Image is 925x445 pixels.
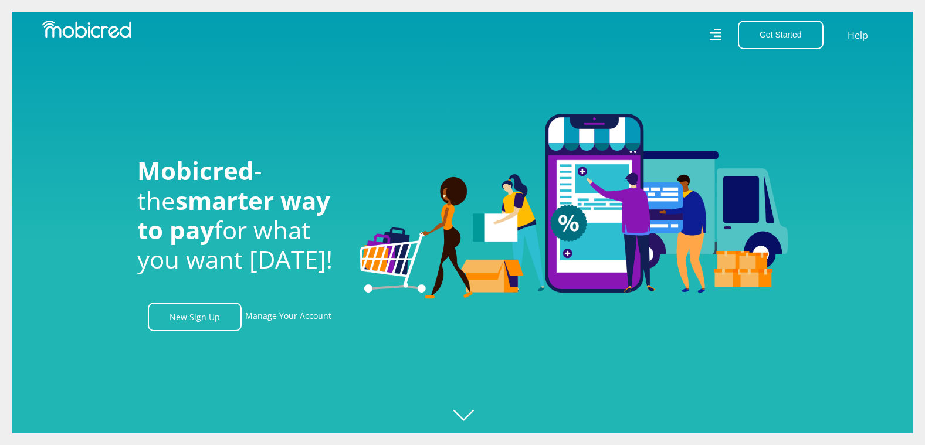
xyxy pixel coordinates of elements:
[137,184,330,246] span: smarter way to pay
[137,156,343,274] h1: - the for what you want [DATE]!
[847,28,869,43] a: Help
[360,114,788,299] img: Welcome to Mobicred
[148,303,242,331] a: New Sign Up
[245,303,331,331] a: Manage Your Account
[137,154,254,187] span: Mobicred
[42,21,131,38] img: Mobicred
[738,21,824,49] button: Get Started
